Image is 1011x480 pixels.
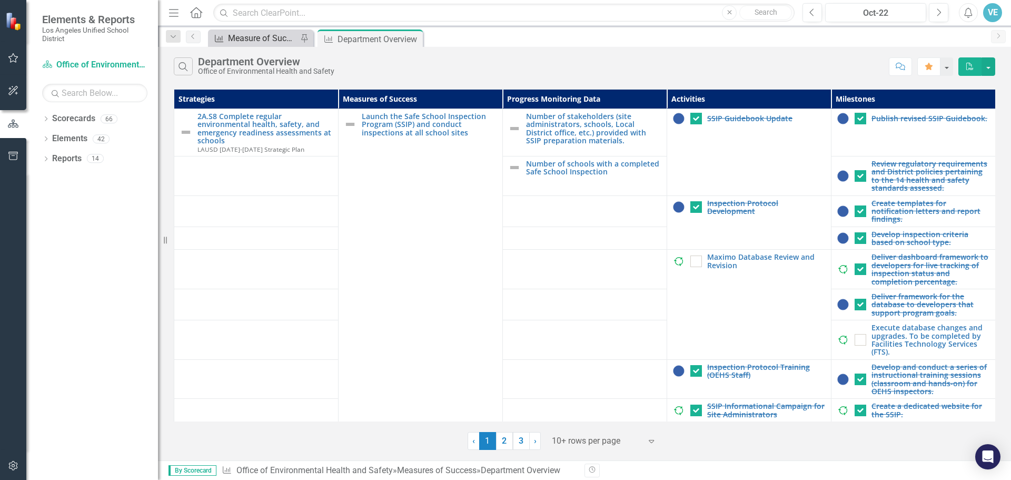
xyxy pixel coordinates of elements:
a: Deliver framework for the database to developers that support program goals. [871,292,990,317]
img: Complete [837,298,849,311]
a: Publish revised SSIP Guidebook. [871,114,990,122]
a: Number of schools with a completed Safe School Inspection [526,160,661,176]
button: VE [983,3,1002,22]
a: Launch the Safe School Inspection Program (SSIP) and conduct inspections at all school sites [362,112,497,136]
img: Complete [837,373,849,386]
td: Double-Click to Edit Right Click for Context Menu [831,156,996,195]
a: Develop and conduct a series of instructional training sessions (classroom and hands-on) for OEHS... [871,363,990,396]
a: Number of stakeholders (site administrators, schools, Local District office, etc.) provided with ... [526,112,661,145]
a: Maximo Database Review and Revision [707,253,826,269]
img: Not Defined [344,118,356,131]
td: Double-Click to Edit Right Click for Context Menu [503,156,667,195]
img: Complete [672,201,685,213]
img: In Progress [837,263,849,276]
img: Complete [837,112,849,125]
span: Search [755,8,777,16]
div: Department Overview [481,465,560,475]
td: Double-Click to Edit Right Click for Context Menu [503,109,667,156]
a: Measures of Success [397,465,477,475]
span: By Scorecard [168,465,216,476]
img: ClearPoint Strategy [5,12,24,31]
a: Review regulatory requirements and District policies pertaining to the 14 health and safety stand... [871,160,990,192]
td: Double-Click to Edit Right Click for Context Menu [831,320,996,360]
img: Not Defined [508,122,521,135]
img: In Progress [672,255,685,268]
img: Complete [672,365,685,377]
button: Search [739,5,792,20]
div: Office of Environmental Health and Safety [198,67,334,75]
span: › [534,436,537,446]
img: Complete [837,170,849,182]
input: Search Below... [42,84,147,102]
a: Elements [52,133,87,145]
img: Not Defined [180,126,192,139]
a: 2 [496,432,513,450]
span: LAUSD [DATE]-[DATE] Strategic Plan [197,145,304,153]
span: ‹ [472,436,475,446]
img: Complete [837,205,849,218]
img: Complete [672,112,685,125]
img: In Progress [837,404,849,417]
a: Deliver dashboard framework to developers for live tracking of inspection status and completion p... [871,253,990,286]
div: » » [222,465,577,477]
span: Elements & Reports [42,13,147,26]
div: Measure of Success - Scorecard Report [228,32,298,45]
div: 66 [101,114,117,123]
a: Scorecards [52,113,95,125]
td: Double-Click to Edit Right Click for Context Menu [667,399,831,461]
a: SSIP Informational Campaign for Site Administrators [707,402,826,418]
a: Inspection Protocol Development [707,199,826,215]
div: 14 [87,154,104,163]
td: Double-Click to Edit Right Click for Context Menu [831,227,996,250]
div: 42 [93,134,110,143]
td: Double-Click to Edit Right Click for Context Menu [831,399,996,422]
a: Inspection Protocol Training (OEHS Staff) [707,363,826,379]
a: Execute database changes and upgrades. To be completed by Facilities Technology Services (FTS). [871,324,990,356]
a: Office of Environmental Health and Safety [42,59,147,71]
td: Double-Click to Edit Right Click for Context Menu [831,195,996,227]
div: Department Overview [338,33,420,46]
a: Create templates for notification letters and report findings. [871,199,990,223]
span: 1 [479,432,496,450]
img: Complete [837,232,849,244]
td: Double-Click to Edit Right Click for Context Menu [831,109,996,156]
a: SSIP Guidebook Update [707,114,826,122]
a: 3 [513,432,530,450]
a: Reports [52,153,82,165]
td: Double-Click to Edit Right Click for Context Menu [667,109,831,196]
a: Create a dedicated website for the SSIP. [871,402,990,418]
td: Double-Click to Edit Right Click for Context Menu [667,359,831,399]
a: Develop inspection criteria based on school type. [871,230,990,247]
div: Open Intercom Messenger [975,444,1000,469]
td: Double-Click to Edit Right Click for Context Menu [831,359,996,399]
a: Measure of Success - Scorecard Report [211,32,298,45]
div: Oct-22 [829,7,923,19]
td: Double-Click to Edit Right Click for Context Menu [667,195,831,250]
small: Los Angeles Unified School District [42,26,147,43]
input: Search ClearPoint... [213,4,795,22]
div: Department Overview [198,56,334,67]
img: In Progress [672,404,685,417]
img: Not Defined [508,161,521,174]
td: Double-Click to Edit Right Click for Context Menu [831,289,996,320]
img: In Progress [837,334,849,346]
td: Double-Click to Edit Right Click for Context Menu [174,109,339,156]
a: 2A.S8 Complete regular environmental health, safety, and emergency readiness assessments at schools [197,112,333,145]
button: Oct-22 [825,3,926,22]
td: Double-Click to Edit Right Click for Context Menu [667,250,831,359]
td: Double-Click to Edit Right Click for Context Menu [831,250,996,289]
a: Office of Environmental Health and Safety [236,465,393,475]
